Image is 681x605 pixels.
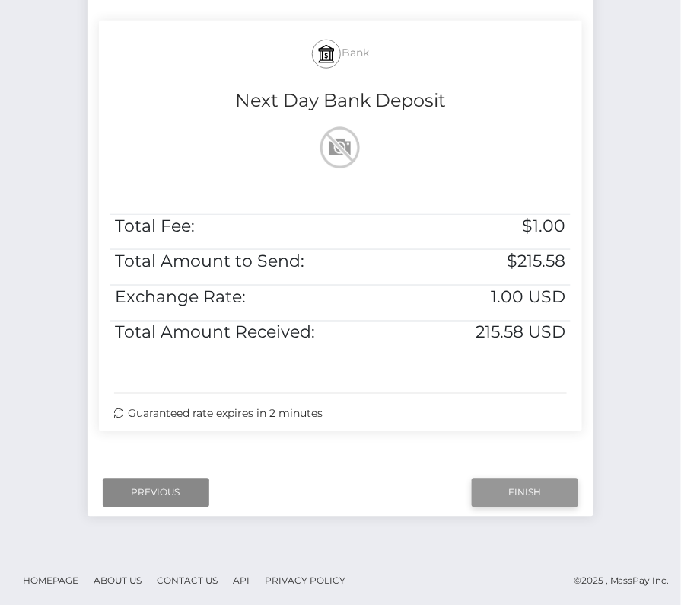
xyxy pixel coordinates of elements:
h5: Total Fee: [116,215,417,238]
h5: 1.00 USD [428,286,566,309]
h5: 215.58 USD [428,322,566,345]
h4: Next Day Bank Deposit [110,88,571,114]
a: Homepage [17,569,84,593]
a: Contact Us [151,569,224,593]
h5: Bank [110,32,571,76]
h5: Total Amount Received: [116,322,417,345]
a: API [227,569,256,593]
input: Finish [472,479,578,507]
h5: Exchange Rate: [116,286,417,309]
h5: $1.00 [428,215,566,238]
img: bank.svg [317,45,336,63]
a: About Us [88,569,148,593]
input: Previous [103,479,209,507]
a: Privacy Policy [259,569,352,593]
h5: $215.58 [428,250,566,274]
h5: Total Amount to Send: [116,250,417,274]
img: wMhJQYtZFAryAAAAABJRU5ErkJggg== [316,123,364,172]
div: Guaranteed rate expires in 2 minutes [114,406,568,422]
